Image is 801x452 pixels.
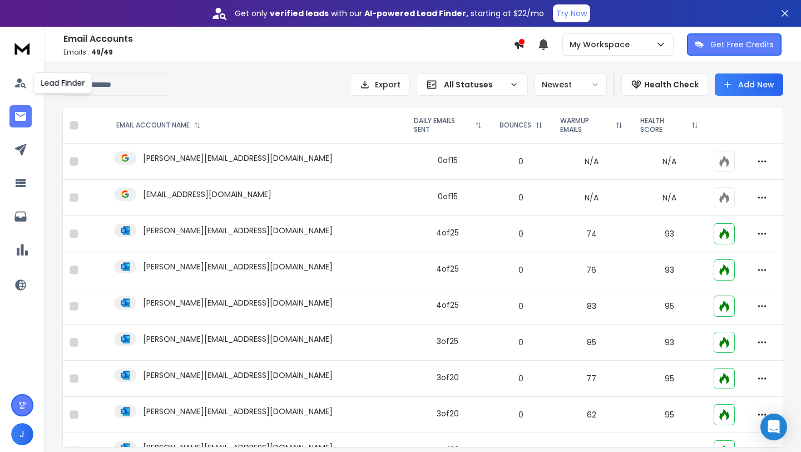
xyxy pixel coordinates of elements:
p: 0 [497,409,545,420]
p: [PERSON_NAME][EMAIL_ADDRESS][DOMAIN_NAME] [143,333,333,345]
p: HEALTH SCORE [640,116,687,134]
td: 85 [551,325,631,361]
p: [PERSON_NAME][EMAIL_ADDRESS][DOMAIN_NAME] [143,406,333,417]
p: 0 [497,337,545,348]
p: Health Check [644,79,699,90]
p: 0 [497,301,545,312]
div: EMAIL ACCOUNT NAME [116,121,201,130]
p: BOUNCES [500,121,531,130]
td: 93 [631,252,707,288]
td: 62 [551,397,631,433]
button: Export [350,73,410,96]
p: WARMUP EMAILS [560,116,611,134]
p: 0 [497,156,545,167]
button: Health Check [621,73,708,96]
button: J [11,423,33,445]
p: Emails : [63,48,513,57]
td: 95 [631,361,707,397]
button: Try Now [553,4,590,22]
strong: verified leads [270,8,329,19]
p: [PERSON_NAME][EMAIL_ADDRESS][DOMAIN_NAME] [143,153,333,164]
div: 4 of 25 [436,227,459,238]
div: 3 of 25 [437,336,458,347]
div: 3 of 20 [437,372,459,383]
p: Get only with our starting at $22/mo [235,8,544,19]
p: [PERSON_NAME][EMAIL_ADDRESS][DOMAIN_NAME] [143,261,333,272]
td: 77 [551,361,631,397]
p: 0 [497,264,545,276]
div: 3 of 20 [437,408,459,419]
td: 95 [631,397,707,433]
p: 0 [497,373,545,384]
div: 0 of 15 [438,155,458,166]
img: logo [11,38,33,58]
strong: AI-powered Lead Finder, [364,8,468,19]
p: [PERSON_NAME][EMAIL_ADDRESS][DOMAIN_NAME] [143,297,333,308]
td: N/A [551,144,631,180]
td: 83 [551,288,631,325]
p: [PERSON_NAME][EMAIL_ADDRESS][DOMAIN_NAME] [143,370,333,381]
div: Open Intercom Messenger [760,414,787,440]
td: 93 [631,216,707,252]
p: [PERSON_NAME][EMAIL_ADDRESS][DOMAIN_NAME] [143,225,333,236]
p: N/A [638,192,700,203]
p: 0 [497,192,545,203]
p: Try Now [556,8,587,19]
p: N/A [638,156,700,167]
td: 95 [631,288,707,325]
p: All Statuses [444,79,505,90]
p: 0 [497,228,545,239]
button: Newest [535,73,607,96]
td: 74 [551,216,631,252]
td: 76 [551,252,631,288]
p: DAILY EMAILS SENT [414,116,471,134]
p: [EMAIL_ADDRESS][DOMAIN_NAME] [143,189,271,200]
div: Lead Finder [34,72,92,94]
span: 49 / 49 [91,47,113,57]
td: 93 [631,325,707,361]
div: 4 of 25 [436,299,459,311]
button: Add New [715,73,783,96]
h1: Email Accounts [63,32,513,46]
td: N/A [551,180,631,216]
button: Get Free Credits [687,33,782,56]
p: My Workspace [570,39,634,50]
p: Get Free Credits [710,39,774,50]
div: 4 of 25 [436,263,459,274]
div: 0 of 15 [438,191,458,202]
